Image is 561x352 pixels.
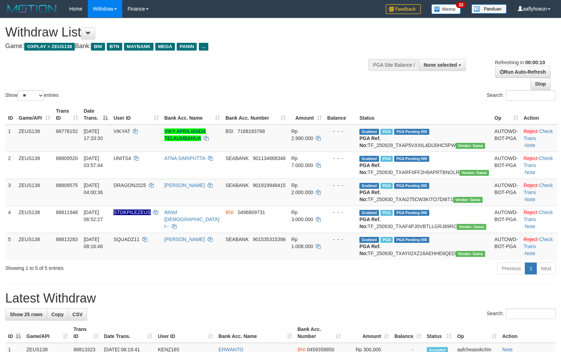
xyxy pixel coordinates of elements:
[394,237,429,243] span: PGA Pending
[525,224,535,229] a: Note
[226,237,249,242] span: SEABANK
[359,162,380,175] b: PGA Ref. No:
[359,183,379,189] span: Grabbed
[113,128,130,134] span: VIKYAT
[524,128,538,134] a: Reject
[56,155,78,161] span: 88809520
[216,323,295,343] th: Bank Acc. Name: activate to sort column ascending
[359,156,379,162] span: Grabbed
[113,155,131,161] span: UNITS4
[525,197,535,202] a: Note
[327,155,354,162] div: - - -
[492,125,521,152] td: AUTOWD-BOT-PGA
[71,323,101,343] th: Trans ID: activate to sort column ascending
[357,105,491,125] th: Status
[107,43,122,51] span: BTN
[394,129,429,135] span: PGA Pending
[84,182,103,195] span: [DATE] 04:00:36
[16,152,53,179] td: ZEUS138
[16,125,53,152] td: ZEUS138
[357,152,491,179] td: TF_250930_TXARF0FF2H8APRTBNOLR
[16,233,53,260] td: ZEUS138
[359,135,380,148] b: PGA Ref. No:
[457,224,486,230] span: Vendor URL: https://trx31.1velocity.biz
[295,323,344,343] th: Bank Acc. Number: activate to sort column ascending
[155,323,216,343] th: User ID: activate to sort column ascending
[524,210,553,222] a: Check Trans
[524,155,538,161] a: Reject
[56,210,78,215] span: 88811948
[521,206,557,233] td: · ·
[113,237,139,242] span: SQUADZ11
[291,210,313,222] span: Rp 3.000.000
[291,128,313,141] span: Rp 2.990.000
[5,125,16,152] td: 1
[424,323,455,343] th: Status: activate to sort column ascending
[47,308,68,320] a: Copy
[253,155,286,161] span: Copy 901134668346 to clipboard
[56,237,78,242] span: 88813283
[101,323,155,343] th: Date Trans.: activate to sort column ascending
[500,323,556,343] th: Action
[392,323,424,343] th: Balance: activate to sort column ascending
[492,179,521,206] td: AUTOWD-BOT-PGA
[124,43,154,51] span: MAYBANK
[359,190,380,202] b: PGA Ref. No:
[56,128,78,134] span: 88778152
[525,170,535,175] a: Note
[111,105,162,125] th: User ID: activate to sort column ascending
[164,128,206,141] a: VIKY APRILIANDA TELAUMBANUA
[84,155,103,168] span: [DATE] 03:57:44
[16,105,53,125] th: Game/API: activate to sort column ascending
[253,182,286,188] span: Copy 901919948415 to clipboard
[394,156,429,162] span: PGA Pending
[226,182,249,188] span: SEABANK
[344,323,391,343] th: Amount: activate to sort column ascending
[524,237,553,249] a: Check Trans
[487,90,556,101] label: Search:
[359,237,379,243] span: Grabbed
[394,183,429,189] span: PGA Pending
[456,143,485,149] span: Vendor URL: https://trx31.1velocity.biz
[380,237,393,243] span: Marked by aafkaynarin
[5,323,24,343] th: ID: activate to sort column descending
[357,125,491,152] td: TF_250929_TXAP5VXXIL4DIJ0HC5PW
[72,312,83,317] span: CSV
[524,155,553,168] a: Check Trans
[5,291,556,305] h1: Latest Withdraw
[164,155,205,161] a: ATNA SARIPUTTA
[226,128,234,134] span: BSI
[5,308,47,320] a: Show 25 rows
[24,323,71,343] th: Game/API: activate to sort column ascending
[325,105,357,125] th: Balance
[5,179,16,206] td: 3
[497,263,525,274] a: Previous
[226,155,249,161] span: SEABANK
[521,105,557,125] th: Action
[238,210,265,215] span: Copy 0496809731 to clipboard
[380,156,393,162] span: Marked by aafkaynarin
[84,128,103,141] span: [DATE] 17:33:30
[164,182,205,188] a: [PERSON_NAME]
[5,90,59,101] label: Show entries
[536,263,556,274] a: Next
[327,128,354,135] div: - - -
[525,263,537,274] a: 1
[5,262,228,272] div: Showing 1 to 5 of 5 entries
[16,179,53,206] td: ZEUS138
[453,197,483,203] span: Vendor URL: https://trx31.1velocity.biz
[524,128,553,141] a: Check Trans
[10,312,43,317] span: Show 25 rows
[525,142,535,148] a: Note
[521,125,557,152] td: · ·
[524,210,538,215] a: Reject
[492,206,521,233] td: AUTOWD-BOT-PGA
[291,155,313,168] span: Rp 7.000.000
[68,308,87,320] a: CSV
[530,78,550,90] a: Stop
[524,237,538,242] a: Reject
[419,59,466,71] button: None selected
[5,4,59,14] img: MOTION_logo.png
[359,129,379,135] span: Grabbed
[506,308,556,319] input: Search:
